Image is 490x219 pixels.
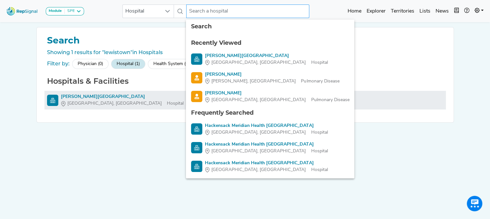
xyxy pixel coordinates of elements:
span: [GEOGRAPHIC_DATA], [GEOGRAPHIC_DATA] [211,167,306,173]
a: Hackensack Meridian Health [GEOGRAPHIC_DATA][GEOGRAPHIC_DATA], [GEOGRAPHIC_DATA]Hospital [191,160,349,173]
strong: Module [49,9,62,13]
div: Hospital [205,148,328,155]
img: Hospital Search Icon [191,123,202,135]
div: Showing 1 results for "lewistown" [44,49,446,56]
img: Physician Search Icon [191,72,202,83]
a: Explorer [364,5,388,18]
div: Pulmonary Disease [205,97,349,103]
img: Physician Search Icon [191,91,202,102]
div: Hackensack Meridian Health [GEOGRAPHIC_DATA] [205,122,328,129]
div: Hospital [205,129,328,136]
span: [GEOGRAPHIC_DATA], [GEOGRAPHIC_DATA] [211,97,306,103]
span: [GEOGRAPHIC_DATA], [GEOGRAPHIC_DATA] [211,148,306,155]
a: Territories [388,5,417,18]
li: Hackensack Meridian Health Southern Ocean Medical Center [186,120,354,138]
li: Hackensack Meridian Health Raritan Bay Medical Center [186,157,354,176]
div: Recently Viewed [191,39,349,47]
span: Hospital [123,5,161,18]
div: Hospital [205,59,328,66]
img: Hospital Search Icon [191,53,202,65]
h2: Hospitals & Facilities [44,77,446,86]
a: [PERSON_NAME][GEOGRAPHIC_DATA][GEOGRAPHIC_DATA], [GEOGRAPHIC_DATA]Hospital [191,52,349,66]
div: Hospital [61,100,184,107]
li: Hackensack Meridian Health Riverview Medical Center [186,138,354,157]
span: in Hospitals [132,49,163,55]
a: News [433,5,451,18]
a: [PERSON_NAME][GEOGRAPHIC_DATA], [GEOGRAPHIC_DATA]Pulmonary Disease [191,90,349,103]
span: [GEOGRAPHIC_DATA], [GEOGRAPHIC_DATA] [67,100,162,107]
img: Hospital Search Icon [191,142,202,153]
span: Search [191,23,212,30]
div: Frequently Searched [191,109,349,117]
a: Hackensack Meridian Health [GEOGRAPHIC_DATA][GEOGRAPHIC_DATA], [GEOGRAPHIC_DATA]Hospital [191,122,349,136]
div: Physician (0) [72,59,109,69]
img: Hospital Search Icon [47,95,58,106]
div: Hackensack Meridian Health [GEOGRAPHIC_DATA] [205,141,328,148]
a: Home [345,5,364,18]
span: [GEOGRAPHIC_DATA], [GEOGRAPHIC_DATA] [211,129,306,136]
div: [PERSON_NAME] [205,90,349,97]
div: Hospital (1) [111,59,145,69]
li: Rajamurugan Meenakshisundaram [186,69,354,87]
a: [PERSON_NAME][GEOGRAPHIC_DATA][GEOGRAPHIC_DATA], [GEOGRAPHIC_DATA]Hospital [47,93,443,107]
div: [PERSON_NAME] [205,71,339,78]
input: Search a hospital [186,5,309,18]
a: Hackensack Meridian Health [GEOGRAPHIC_DATA][GEOGRAPHIC_DATA], [GEOGRAPHIC_DATA]Hospital [191,141,349,155]
h1: Search [44,35,446,46]
div: Hackensack Meridian Health [GEOGRAPHIC_DATA] [205,160,328,167]
li: Boyd Hehn [186,87,354,106]
div: Hospital [205,167,328,173]
span: [PERSON_NAME], [GEOGRAPHIC_DATA] [211,78,296,85]
img: Hospital Search Icon [191,161,202,172]
a: [PERSON_NAME][PERSON_NAME], [GEOGRAPHIC_DATA]Pulmonary Disease [191,71,349,85]
li: Guthrie Troy Community Hospital [186,50,354,69]
button: ModuleSPE [46,7,84,15]
a: Lists [417,5,433,18]
div: [PERSON_NAME][GEOGRAPHIC_DATA] [61,93,184,100]
div: Health System (0) [148,59,195,69]
div: SPE [65,9,75,14]
span: [GEOGRAPHIC_DATA], [GEOGRAPHIC_DATA] [211,59,306,66]
div: Filter by: [47,60,70,68]
div: [PERSON_NAME][GEOGRAPHIC_DATA] [205,52,328,59]
div: Pulmonary Disease [205,78,339,85]
button: Intel Book [451,5,462,18]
